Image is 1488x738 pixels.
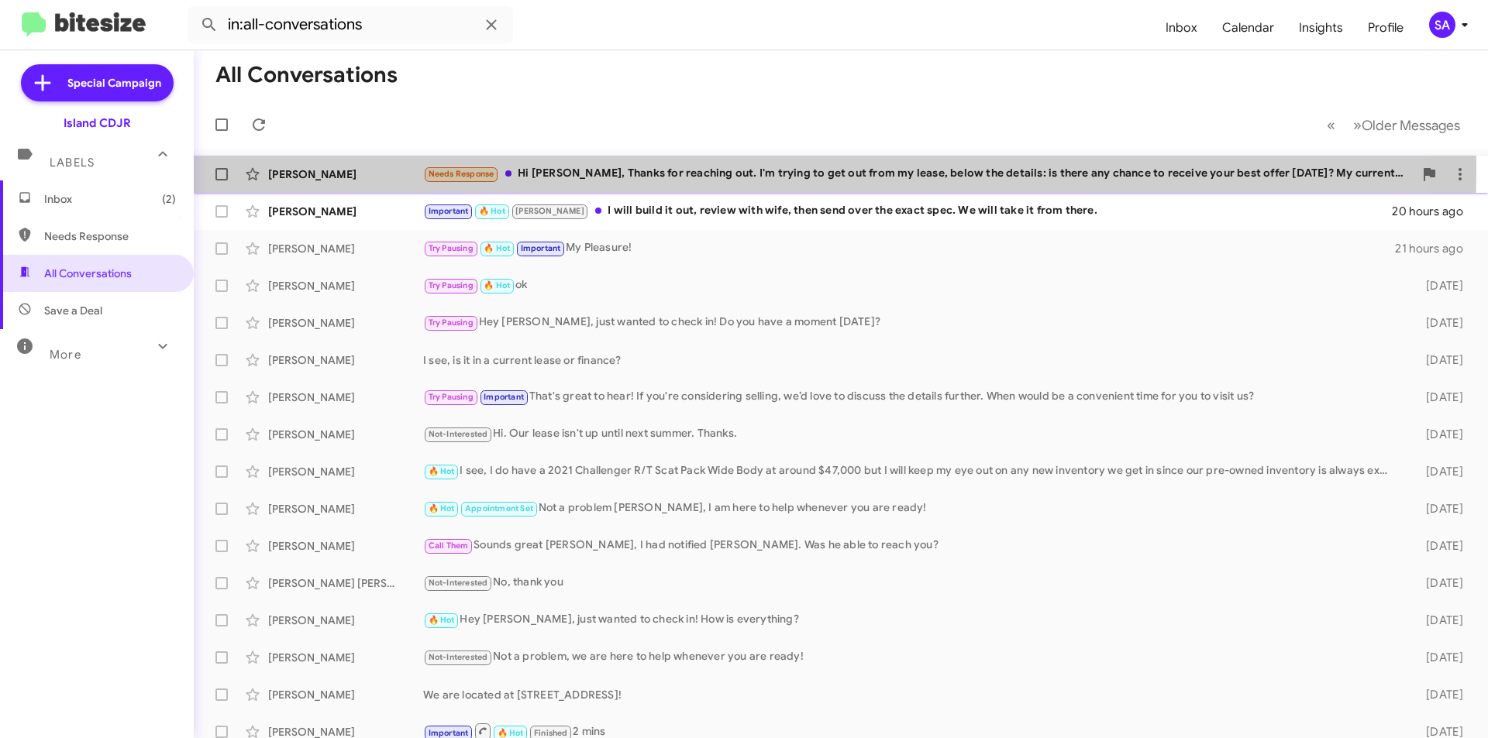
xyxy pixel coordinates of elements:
[1401,687,1476,702] div: [DATE]
[215,63,398,88] h1: All Conversations
[1401,352,1476,368] div: [DATE]
[534,728,568,738] span: Finished
[423,462,1401,480] div: I see, I do have a 2021 Challenger R/T Scat Pack Wide Body at around $47,000 but I will keep my e...
[1355,5,1416,50] a: Profile
[423,314,1401,331] div: Hey [PERSON_NAME], just wanted to check in! Do you have a moment [DATE]?
[1327,115,1335,135] span: «
[268,613,423,628] div: [PERSON_NAME]
[423,574,1401,592] div: No, thank you
[188,6,513,43] input: Search
[423,239,1395,257] div: My Pleasure!
[44,228,176,244] span: Needs Response
[484,392,524,402] span: Important
[1401,390,1476,405] div: [DATE]
[1401,538,1476,554] div: [DATE]
[429,503,455,513] span: 🔥 Hot
[1353,115,1362,135] span: »
[429,318,474,328] span: Try Pausing
[429,541,469,551] span: Call Them
[1317,109,1345,141] button: Previous
[162,191,176,207] span: (2)
[50,156,95,170] span: Labels
[1401,650,1476,665] div: [DATE]
[521,243,561,253] span: Important
[1401,427,1476,442] div: [DATE]
[429,652,488,662] span: Not-Interested
[1318,109,1469,141] nav: Page navigation example
[423,352,1401,368] div: I see, is it in a current lease or finance?
[268,427,423,442] div: [PERSON_NAME]
[423,648,1401,666] div: Not a problem, we are here to help whenever you are ready!
[429,243,474,253] span: Try Pausing
[1416,12,1471,38] button: SA
[268,687,423,702] div: [PERSON_NAME]
[484,280,510,290] span: 🔥 Hot
[423,202,1392,220] div: I will build it out, review with wife, then send over the exact spec. We will take it from there.
[429,578,488,588] span: Not-Interested
[423,687,1401,702] div: We are located at [STREET_ADDRESS]!
[268,278,423,293] div: [PERSON_NAME]
[67,75,161,91] span: Special Campaign
[268,464,423,479] div: [PERSON_NAME]
[429,169,494,179] span: Needs Response
[484,243,510,253] span: 🔥 Hot
[1392,204,1476,219] div: 20 hours ago
[268,538,423,554] div: [PERSON_NAME]
[1362,117,1460,134] span: Older Messages
[50,348,81,362] span: More
[423,537,1401,554] div: Sounds great [PERSON_NAME], I had notified [PERSON_NAME]. Was he able to reach you?
[423,165,1414,183] div: Hi [PERSON_NAME], Thanks for reaching out. I'm trying to get out from my lease, below the details...
[479,206,505,216] span: 🔥 Hot
[423,611,1401,629] div: Hey [PERSON_NAME], just wanted to check in! How is everything?
[1401,315,1476,331] div: [DATE]
[268,204,423,219] div: [PERSON_NAME]
[1344,109,1469,141] button: Next
[268,390,423,405] div: [PERSON_NAME]
[429,728,469,738] span: Important
[1401,278,1476,293] div: [DATE]
[1429,12,1455,38] div: SA
[64,115,131,131] div: Island CDJR
[429,429,488,439] span: Not-Interested
[268,352,423,368] div: [PERSON_NAME]
[515,206,584,216] span: [PERSON_NAME]
[268,650,423,665] div: [PERSON_NAME]
[268,575,423,591] div: [PERSON_NAME] [PERSON_NAME]
[1210,5,1286,50] a: Calendar
[429,466,455,476] span: 🔥 Hot
[465,503,533,513] span: Appointment Set
[268,166,423,182] div: [PERSON_NAME]
[423,388,1401,406] div: That's great to hear! If you're considering selling, we’d love to discuss the details further. Wh...
[1153,5,1210,50] a: Inbox
[44,266,132,281] span: All Conversations
[429,280,474,290] span: Try Pausing
[44,303,102,318] span: Save a Deal
[423,425,1401,443] div: Hi. Our lease isn't up until next summer. Thanks.
[498,728,524,738] span: 🔥 Hot
[1401,575,1476,591] div: [DATE]
[21,64,174,101] a: Special Campaign
[268,241,423,256] div: [PERSON_NAME]
[1286,5,1355,50] a: Insights
[1401,464,1476,479] div: [DATE]
[429,615,455,625] span: 🔥 Hot
[44,191,176,207] span: Inbox
[268,315,423,331] div: [PERSON_NAME]
[1395,241,1476,256] div: 21 hours ago
[268,501,423,517] div: [PERSON_NAME]
[1401,613,1476,628] div: [DATE]
[423,276,1401,294] div: ok
[429,392,474,402] span: Try Pausing
[429,206,469,216] span: Important
[1401,501,1476,517] div: [DATE]
[423,499,1401,517] div: Not a problem [PERSON_NAME], I am here to help whenever you are ready!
